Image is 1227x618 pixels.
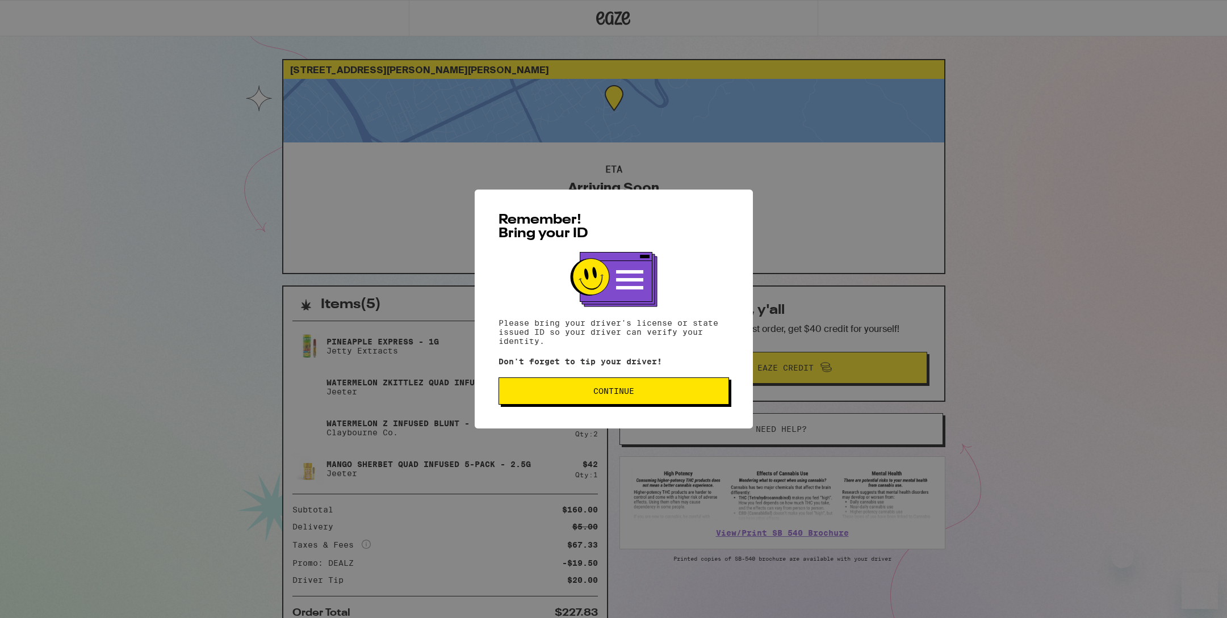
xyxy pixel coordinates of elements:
button: Continue [499,377,729,405]
span: Continue [593,387,634,395]
iframe: Close message [1111,545,1134,568]
p: Please bring your driver's license or state issued ID so your driver can verify your identity. [499,318,729,346]
iframe: Button to launch messaging window [1182,573,1218,609]
p: Don't forget to tip your driver! [499,357,729,366]
span: Remember! Bring your ID [499,213,588,241]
